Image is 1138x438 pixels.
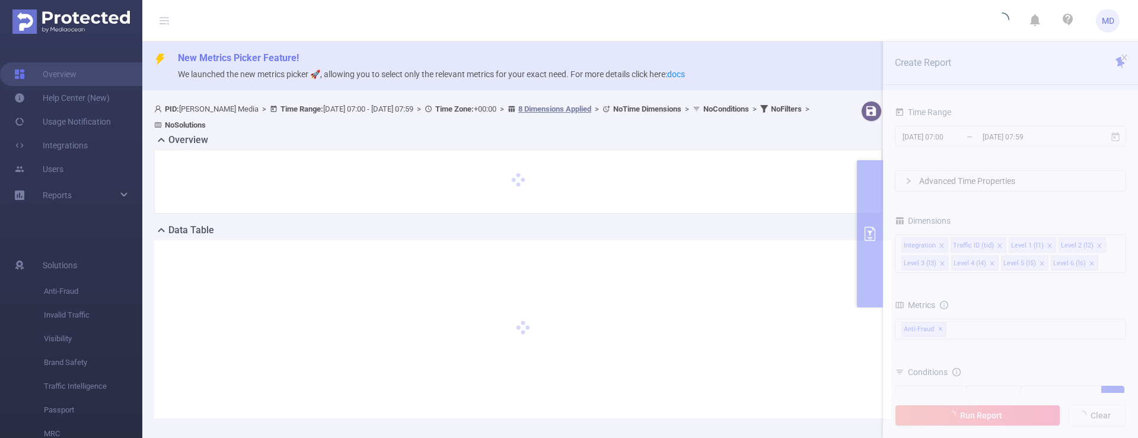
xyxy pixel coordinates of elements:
span: Solutions [43,253,77,277]
b: No Conditions [703,104,749,113]
span: Invalid Traffic [44,303,142,327]
span: > [802,104,813,113]
span: > [496,104,508,113]
i: icon: loading [995,12,1009,29]
b: No Time Dimensions [613,104,681,113]
a: Users [14,157,63,181]
b: Time Zone: [435,104,474,113]
span: [PERSON_NAME] Media [DATE] 07:00 - [DATE] 07:59 +00:00 [154,104,813,129]
b: No Solutions [165,120,206,129]
span: > [749,104,760,113]
span: New Metrics Picker Feature! [178,52,299,64]
button: icon: close [1120,51,1129,64]
h2: Overview [168,133,208,147]
a: docs [667,69,685,79]
span: Anti-Fraud [44,280,142,303]
a: Overview [14,62,76,86]
i: icon: user [154,105,165,113]
span: Reports [43,191,72,200]
span: Visibility [44,327,142,351]
i: icon: thunderbolt [154,53,166,65]
a: Reports [43,183,72,207]
b: PID: [165,104,179,113]
a: Help Center (New) [14,86,110,110]
span: > [259,104,270,113]
span: > [681,104,693,113]
img: Protected Media [12,9,130,34]
a: Integrations [14,134,88,157]
b: No Filters [771,104,802,113]
h2: Data Table [168,223,214,237]
i: icon: close [1120,53,1129,62]
span: > [591,104,603,113]
a: Usage Notification [14,110,111,134]
span: Brand Safety [44,351,142,374]
span: We launched the new metrics picker 🚀, allowing you to select only the relevant metrics for your e... [178,69,685,79]
span: Passport [44,398,142,422]
span: Traffic Intelligence [44,374,142,398]
span: > [413,104,425,113]
span: MD [1102,9,1114,33]
b: Time Range: [280,104,323,113]
u: 8 Dimensions Applied [518,104,591,113]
